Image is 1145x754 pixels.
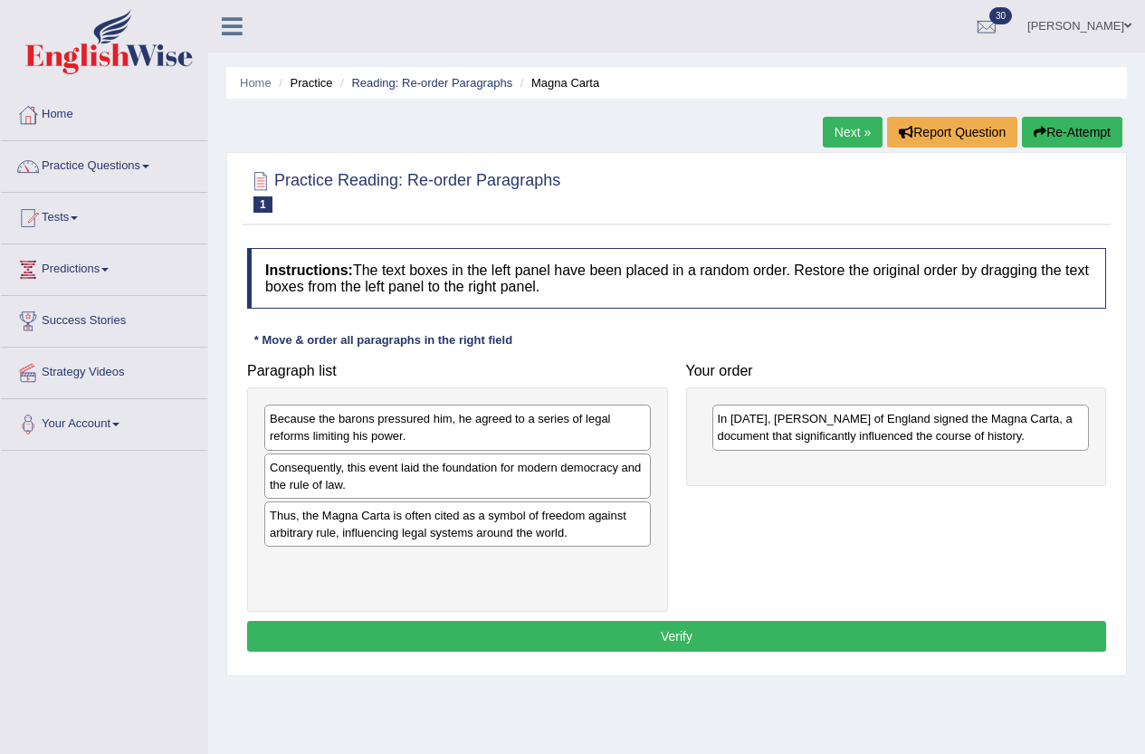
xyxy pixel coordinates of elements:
[1,296,207,341] a: Success Stories
[1,90,207,135] a: Home
[351,76,512,90] a: Reading: Re-order Paragraphs
[887,117,1017,148] button: Report Question
[247,167,560,213] h2: Practice Reading: Re-order Paragraphs
[274,74,332,91] li: Practice
[264,453,651,499] div: Consequently, this event laid the foundation for modern democracy and the rule of law.
[253,196,272,213] span: 1
[823,117,883,148] a: Next »
[1,348,207,393] a: Strategy Videos
[1,193,207,238] a: Tests
[1,399,207,444] a: Your Account
[265,262,353,278] b: Instructions:
[264,405,651,450] div: Because the barons pressured him, he agreed to a series of legal reforms limiting his power.
[240,76,272,90] a: Home
[1,244,207,290] a: Predictions
[247,621,1106,652] button: Verify
[1,141,207,186] a: Practice Questions
[247,248,1106,309] h4: The text boxes in the left panel have been placed in a random order. Restore the original order b...
[516,74,599,91] li: Magna Carta
[989,7,1012,24] span: 30
[686,363,1107,379] h4: Your order
[247,363,668,379] h4: Paragraph list
[712,405,1090,450] div: In [DATE], [PERSON_NAME] of England signed the Magna Carta, a document that significantly influen...
[1022,117,1122,148] button: Re-Attempt
[247,331,520,348] div: * Move & order all paragraphs in the right field
[264,501,651,547] div: Thus, the Magna Carta is often cited as a symbol of freedom against arbitrary rule, influencing l...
